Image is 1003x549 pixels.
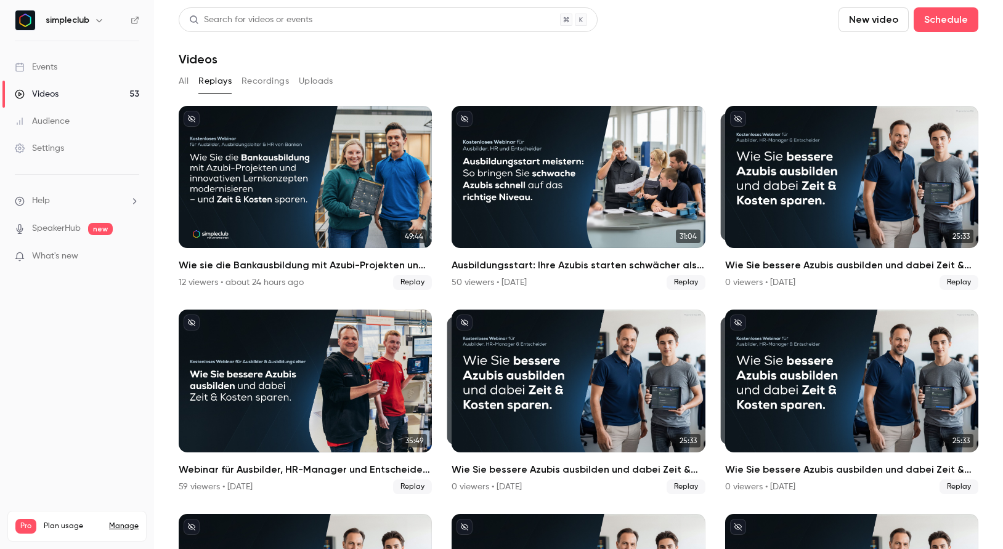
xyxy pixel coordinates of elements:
button: unpublished [730,111,746,127]
button: unpublished [184,111,200,127]
h2: Ausbildungsstart: Ihre Azubis starten schwächer als gedacht? ([DATE]) [452,258,705,273]
span: Replay [940,275,978,290]
div: Audience [15,115,70,127]
button: Uploads [299,71,333,91]
h2: Wie Sie bessere Azubis ausbilden und dabei Zeit & Kosten sparen. ([DATE], 11:00 Uhr) [725,258,978,273]
button: All [179,71,189,91]
span: Replay [940,479,978,494]
a: SpeakerHub [32,222,81,235]
div: Search for videos or events [189,14,312,26]
li: Wie Sie bessere Azubis ausbilden und dabei Zeit & Kosten sparen. (Donnerstag, 11:00 Uhr) [725,106,978,290]
h2: Wie Sie bessere Azubis ausbilden und dabei Zeit & Kosten sparen. ([DATE], 11:00 Uhr) [725,462,978,477]
span: 25:33 [676,434,700,447]
button: unpublished [457,315,473,331]
button: unpublished [730,315,746,331]
span: Replay [667,479,705,494]
li: Wie Sie bessere Azubis ausbilden und dabei Zeit & Kosten sparen. (Mittwoch, 11:00 Uhr) [452,310,705,494]
h1: Videos [179,52,217,66]
h2: Wie Sie bessere Azubis ausbilden und dabei Zeit & Kosten sparen. ([DATE], 11:00 Uhr) [452,462,705,477]
li: Ausbildungsstart: Ihre Azubis starten schwächer als gedacht? (17.09.25) [452,106,705,290]
span: Replay [667,275,705,290]
img: simpleclub [15,10,35,30]
span: 25:33 [949,434,973,447]
a: Manage [109,521,139,531]
a: 31:04Ausbildungsstart: Ihre Azubis starten schwächer als gedacht? ([DATE])50 viewers • [DATE]Replay [452,106,705,290]
button: unpublished [184,519,200,535]
li: Wie Sie bessere Azubis ausbilden und dabei Zeit & Kosten sparen. (Dienstag, 11:00 Uhr) [725,310,978,494]
span: 25:33 [949,230,973,243]
a: 25:3325:33Wie Sie bessere Azubis ausbilden und dabei Zeit & Kosten sparen. ([DATE], 11:00 Uhr)0 v... [725,310,978,494]
button: New video [839,7,909,32]
section: Videos [179,7,978,542]
li: Webinar für Ausbilder, HR-Manager und Entscheider: Wie Sie bessere Azubis ausbilden und dabei Zei... [179,310,432,494]
a: 25:3325:33Wie Sie bessere Azubis ausbilden und dabei Zeit & Kosten sparen. ([DATE], 11:00 Uhr)0 v... [452,310,705,494]
span: 31:04 [676,230,700,243]
span: new [88,223,113,235]
iframe: Noticeable Trigger [124,251,139,262]
button: Schedule [914,7,978,32]
h2: Webinar für Ausbilder, HR-Manager und Entscheider: Wie Sie bessere Azubis ausbilden und dabei Zei... [179,462,432,477]
div: Videos [15,88,59,100]
div: Events [15,61,57,73]
span: Replay [393,275,432,290]
li: help-dropdown-opener [15,194,139,207]
h6: simpleclub [46,14,89,26]
div: 12 viewers • about 24 hours ago [179,276,304,289]
div: 59 viewers • [DATE] [179,481,253,493]
a: 25:3325:33Wie Sie bessere Azubis ausbilden und dabei Zeit & Kosten sparen. ([DATE], 11:00 Uhr)0 v... [725,106,978,290]
span: What's new [32,250,78,263]
div: 50 viewers • [DATE] [452,276,527,289]
span: 35:49 [402,434,427,447]
a: 35:49Webinar für Ausbilder, HR-Manager und Entscheider: Wie Sie bessere Azubis ausbilden und dabe... [179,310,432,494]
span: Plan usage [44,521,102,531]
span: Pro [15,519,36,534]
button: unpublished [730,519,746,535]
button: unpublished [184,315,200,331]
span: Replay [393,479,432,494]
div: Settings [15,142,64,154]
h2: Wie sie die Bankausbildung mit Azubi-Projekten und innovativen Lernkonzepten modernisieren – und ... [179,258,432,273]
button: unpublished [457,519,473,535]
span: Help [32,194,50,207]
span: 49:44 [401,230,427,243]
div: 0 viewers • [DATE] [725,276,795,289]
div: 0 viewers • [DATE] [452,481,522,493]
button: unpublished [457,111,473,127]
div: 0 viewers • [DATE] [725,481,795,493]
li: Wie sie die Bankausbildung mit Azubi-Projekten und innovativen Lernkonzepten modernisieren – und ... [179,106,432,290]
a: 49:44Wie sie die Bankausbildung mit Azubi-Projekten und innovativen Lernkonzepten modernisieren –... [179,106,432,290]
button: Replays [198,71,232,91]
button: Recordings [242,71,289,91]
